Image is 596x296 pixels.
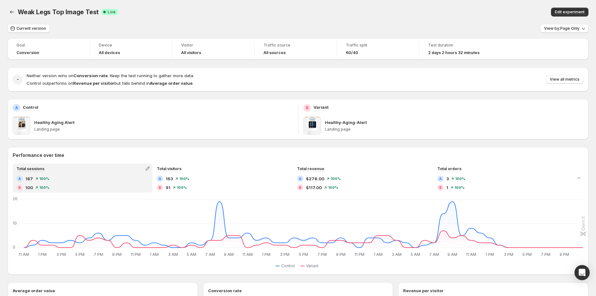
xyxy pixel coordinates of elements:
button: Current version [8,24,50,33]
span: Edit experiment [555,9,585,15]
text: 7 AM [205,252,215,257]
h2: A [18,177,21,181]
h3: Conversion rate [208,287,242,294]
h2: A [15,105,18,110]
text: 11 PM [130,252,141,257]
text: 0 [13,245,15,250]
text: 5 AM [410,252,420,257]
h2: A [299,177,301,181]
h2: B [18,186,21,189]
button: View by:Page Only [540,24,588,33]
strong: Conversion rate [73,73,108,78]
text: 9 AM [448,252,458,257]
text: 3 PM [504,252,513,257]
span: Total orders [437,166,461,171]
span: 91 [166,184,170,191]
text: 7 PM [94,252,103,257]
h3: Average order value [13,287,55,294]
text: 10 [13,221,17,225]
img: Healthy Aging Alert [13,117,30,134]
p: Healthy Aging Alert [34,119,75,126]
img: Healthy-Aging-Alert [303,117,321,134]
span: View all metrics [550,77,580,82]
h3: Revenue per visitor [403,287,444,294]
a: GoalConversion [16,42,81,56]
span: Conversion [16,50,39,55]
span: Control outperforms on but falls behind in . [27,81,193,86]
span: Current version [16,26,46,31]
h2: A [159,177,161,181]
text: 5 PM [299,252,308,257]
h4: All devices [99,50,120,55]
h4: All visitors [181,50,201,55]
button: Collapse chart [574,174,583,182]
text: 1 AM [374,252,383,257]
span: 100 % [455,177,465,181]
a: Traffic sourceAll sources [263,42,328,56]
span: Test duration [428,43,493,48]
button: Control [276,262,297,270]
a: VisitorAll visitors [181,42,245,56]
text: 3 AM [168,252,178,257]
h2: B [439,186,442,189]
span: 100 % [331,177,341,181]
button: Edit experiment [551,8,588,16]
text: 7 AM [429,252,439,257]
text: 11 AM [19,252,29,257]
text: 7 PM [541,252,551,257]
a: DeviceAll devices [99,42,163,56]
p: Variant [314,104,329,110]
span: 1 [446,184,448,191]
text: 11 PM [354,252,365,257]
span: Total visitors [157,166,181,171]
h2: A [439,177,442,181]
text: 1 PM [486,252,494,257]
span: Neither version wins on . Keep the test running to gather more data. [27,73,194,78]
button: Back [8,8,16,16]
text: 3 AM [392,252,402,257]
a: Test duration2 days 2 hours 32 minutes [428,42,493,56]
text: 7 PM [317,252,327,257]
text: 9 AM [224,252,234,257]
span: 100 % [454,186,465,189]
strong: Revenue per visitor [73,81,114,86]
span: Variant [306,263,319,268]
span: 100 % [177,186,187,189]
span: 100 % [39,186,49,189]
h4: All sources [263,50,286,55]
text: 3 PM [280,252,289,257]
p: Landing page [325,127,584,132]
text: 9 PM [112,252,122,257]
span: View by: Page Only [544,26,580,31]
span: 3 [446,176,449,182]
text: 1 PM [262,252,270,257]
span: $117.00 [306,184,322,191]
a: Traffic split60/40 [346,42,410,56]
span: Device [99,43,163,48]
text: 20 [13,196,17,201]
button: View all metrics [546,75,583,84]
span: 187 [25,176,33,182]
span: Total revenue [297,166,324,171]
span: 163 [166,176,173,182]
text: 5 PM [523,252,532,257]
text: 1 PM [38,252,47,257]
span: Traffic split [346,43,410,48]
span: Control [281,263,295,268]
span: $278.00 [306,176,324,182]
strong: Average order value [150,81,193,86]
span: Total sessions [16,166,44,171]
span: 100 % [328,186,338,189]
h2: B [306,105,308,110]
p: Control [23,104,38,110]
h2: B [299,186,301,189]
text: 9 PM [336,252,346,257]
p: Landing page [34,127,293,132]
p: Healthy-Aging-Alert [325,119,367,126]
span: 100 % [39,177,49,181]
text: 11 AM [466,252,477,257]
h2: - [17,76,19,83]
span: 2 days 2 hours 32 minutes [428,50,479,55]
text: 5 AM [187,252,197,257]
span: Visitor [181,43,245,48]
